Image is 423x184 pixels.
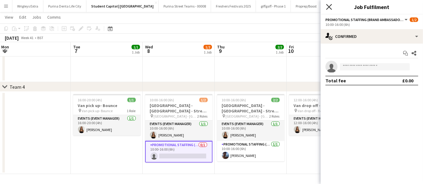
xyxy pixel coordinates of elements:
span: View [5,14,13,20]
span: 2/2 [271,98,280,102]
button: Freshers Festivals 2025 [211,0,256,12]
app-card-role: Events (Event Manager)1/110:00-16:00 (6h)[PERSON_NAME] [217,121,285,141]
span: 12:00-16:00 (4h) [294,98,318,102]
div: 1 Job [276,50,284,54]
span: 9 [216,48,225,54]
span: Tue [73,44,80,50]
span: 1/2 [199,98,208,102]
a: Comms [45,13,63,21]
span: Comms [47,14,61,20]
span: Wed [145,44,153,50]
span: 8 [144,48,153,54]
a: View [2,13,16,21]
span: 2 Roles [269,114,280,118]
app-card-role: Events (Event Manager)1/116:00-20:00 (4h)[PERSON_NAME] [73,115,141,136]
span: Fri [289,44,294,50]
div: £0.00 [402,78,413,84]
span: Edit [19,14,26,20]
div: Total fee [325,78,346,84]
h3: Van pick up- Bounce [73,103,141,108]
app-job-card: 12:00-16:00 (4h)1/1Van drop off - Bounce Van drop off - Bounce1 RoleEvents (Event Manager)1/112:0... [289,94,356,136]
span: Jobs [32,14,41,20]
app-job-card: 10:00-16:00 (6h)1/2[GEOGRAPHIC_DATA] - [GEOGRAPHIC_DATA] - Street Team [GEOGRAPHIC_DATA] - [GEOGR... [145,94,213,163]
span: 1 Role [127,109,136,113]
span: Week 41 [20,35,35,40]
h3: Job Fulfilment [321,3,423,11]
span: 10 [288,48,294,54]
span: 1/1 [132,45,140,49]
span: Van pick up- Bounce [82,109,113,113]
span: 6 [0,48,9,54]
app-card-role: Events (Event Manager)1/110:00-16:00 (6h)[PERSON_NAME] [145,121,213,141]
span: 1/1 [127,98,136,102]
div: 10:00-16:00 (6h) [325,22,418,27]
span: 2 Roles [198,114,208,118]
span: Van drop off - Bounce [298,109,330,113]
span: Promotional Staffing (Brand Ambassadors) [325,17,404,22]
a: Edit [17,13,29,21]
h3: [GEOGRAPHIC_DATA] - [GEOGRAPHIC_DATA] - Street Team [217,103,285,114]
h3: [GEOGRAPHIC_DATA] - [GEOGRAPHIC_DATA] - Street Team [145,103,213,114]
span: Mon [1,44,9,50]
button: Student Capitol | [GEOGRAPHIC_DATA] [86,0,159,12]
span: 10:00-16:00 (6h) [150,98,174,102]
button: Purina Street Teams - 00008 [159,0,211,12]
span: [GEOGRAPHIC_DATA] - [GEOGRAPHIC_DATA] - Street Team [226,114,269,118]
span: 16:00-20:00 (4h) [78,98,102,102]
button: Proprep/Boost [291,0,322,12]
span: 10:00-16:00 (6h) [222,98,246,102]
button: Promotional Staffing (Brand Ambassadors) [325,17,409,22]
button: Wrigleys Extra [12,0,43,12]
span: 7 [72,48,80,54]
app-job-card: 16:00-20:00 (4h)1/1Van pick up- Bounce Van pick up- Bounce1 RoleEvents (Event Manager)1/116:00-20... [73,94,141,136]
div: Team 4 [10,84,25,90]
h3: Van drop off - Bounce [289,103,356,108]
span: 2/2 [275,45,284,49]
div: Confirmed [321,29,423,44]
span: [GEOGRAPHIC_DATA] - [GEOGRAPHIC_DATA] - Street Team [154,114,198,118]
app-job-card: 10:00-16:00 (6h)2/2[GEOGRAPHIC_DATA] - [GEOGRAPHIC_DATA] - Street Team [GEOGRAPHIC_DATA] - [GEOGR... [217,94,285,161]
button: Purina Denta Life City [43,0,86,12]
div: [DATE] [5,35,19,41]
app-card-role: Events (Event Manager)1/112:00-16:00 (4h)[PERSON_NAME] [289,115,356,136]
div: 1 Job [204,50,212,54]
div: BST [37,35,43,40]
app-card-role: Promotional Staffing (Brand Ambassadors)0/110:00-16:00 (6h) [145,141,213,163]
div: 1 Job [132,50,140,54]
button: giffgaff - Phase 1 [256,0,291,12]
span: 1/2 [204,45,212,49]
app-card-role: Promotional Staffing (Brand Ambassadors)1/110:00-16:00 (6h)[PERSON_NAME] [217,141,285,161]
a: Jobs [30,13,44,21]
span: Thu [217,44,225,50]
span: 1/2 [410,17,418,22]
